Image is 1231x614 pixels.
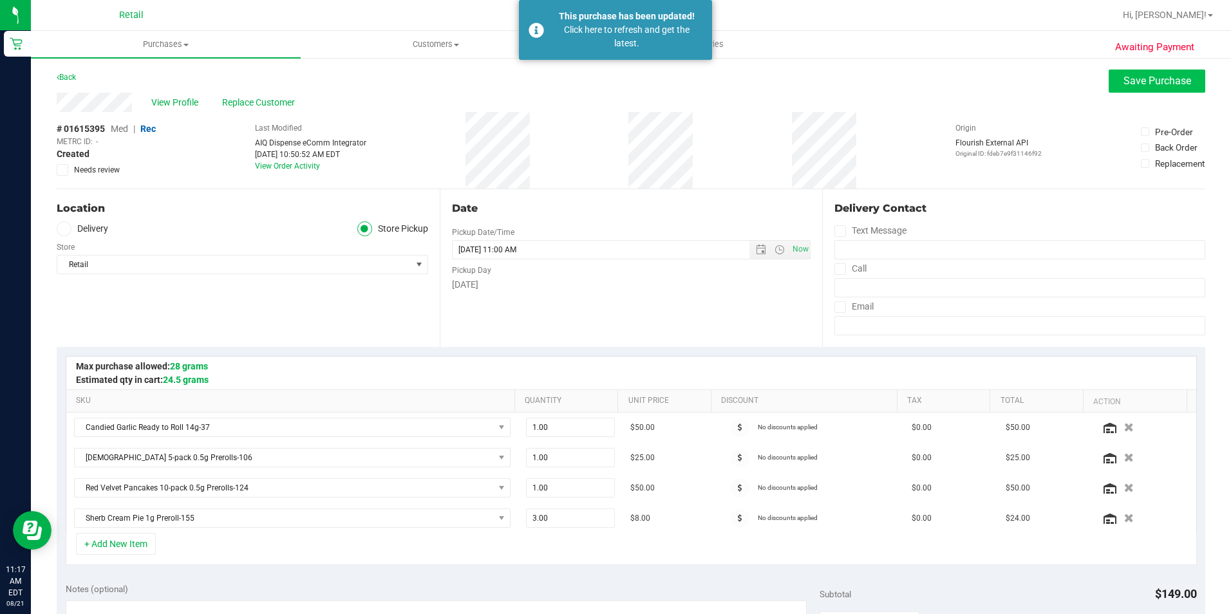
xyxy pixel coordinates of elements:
input: 1.00 [527,418,614,436]
input: 3.00 [527,509,614,527]
span: No discounts applied [758,514,818,521]
span: $25.00 [1006,452,1030,464]
label: Store [57,241,75,253]
a: Customers [301,31,570,58]
span: Red Velvet Pancakes 10-pack 0.5g Prerolls-124 [75,479,494,497]
span: - [96,136,98,147]
a: Back [57,73,76,82]
span: Customers [301,39,570,50]
label: Pickup Date/Time [452,227,514,238]
div: [DATE] 10:50:52 AM EDT [255,149,366,160]
span: NO DATA FOUND [74,448,511,467]
span: | [133,124,135,134]
span: Awaiting Payment [1115,40,1194,55]
span: No discounts applied [758,454,818,461]
button: Save Purchase [1109,70,1205,93]
div: Location [57,201,428,216]
span: Hi, [PERSON_NAME]! [1123,10,1207,20]
span: View Profile [151,96,203,109]
p: 08/21 [6,599,25,608]
div: Date [452,201,811,216]
span: Retail [119,10,144,21]
span: Med [111,124,128,134]
span: METRC ID: [57,136,93,147]
span: $0.00 [912,512,932,525]
span: $50.00 [1006,422,1030,434]
div: AIQ Dispense eComm Integrator [255,137,366,149]
input: Format: (999) 999-9999 [834,278,1205,297]
div: Click here to refresh and get the latest. [551,23,702,50]
p: Original ID: fdeb7e9f31146f92 [955,149,1042,158]
div: Back Order [1155,141,1198,154]
label: Last Modified [255,122,302,134]
span: NO DATA FOUND [74,418,511,437]
span: Set Current date [789,240,811,259]
span: Open the time view [769,245,791,255]
div: Flourish External API [955,137,1042,158]
span: # 01615395 [57,122,105,136]
span: $50.00 [1006,482,1030,494]
span: Sherb Cream Pie 1g Preroll-155 [75,509,494,527]
span: Needs review [74,164,120,176]
label: Origin [955,122,976,134]
a: View Order Activity [255,162,320,171]
span: $0.00 [912,422,932,434]
div: This purchase has been updated! [551,10,702,23]
div: [DATE] [452,278,811,292]
span: Candied Garlic Ready to Roll 14g-37 [75,418,494,436]
label: Email [834,297,874,316]
span: Estimated qty in cart: [76,375,209,385]
span: Subtotal [820,589,851,599]
span: Retail [57,256,411,274]
label: Store Pickup [357,221,428,236]
span: Notes (optional) [66,584,128,594]
span: $25.00 [630,452,655,464]
a: Discount [721,396,892,406]
span: Max purchase allowed: [76,361,208,371]
inline-svg: Retail [10,37,23,50]
span: Replace Customer [222,96,299,109]
span: NO DATA FOUND [74,508,511,528]
span: select [411,256,428,274]
span: No discounts applied [758,423,818,431]
span: $8.00 [630,512,650,525]
input: 1.00 [527,449,614,467]
span: 24.5 grams [163,375,209,385]
input: 1.00 [527,479,614,497]
div: Replacement [1155,157,1205,170]
span: Save Purchase [1123,75,1191,87]
span: $24.00 [1006,512,1030,525]
span: $0.00 [912,452,932,464]
label: Pickup Day [452,265,491,276]
span: Created [57,147,89,161]
label: Text Message [834,221,907,240]
span: Purchases [31,39,301,50]
a: Tax [907,396,985,406]
a: Quantity [525,396,613,406]
a: SKU [76,396,509,406]
span: Rec [140,124,156,134]
button: + Add New Item [76,533,156,555]
p: 11:17 AM EDT [6,564,25,599]
span: NO DATA FOUND [74,478,511,498]
input: Format: (999) 999-9999 [834,240,1205,259]
label: Call [834,259,867,278]
span: 28 grams [170,361,208,371]
a: Unit Price [628,396,706,406]
span: $149.00 [1155,587,1197,600]
div: Pre-Order [1155,126,1193,138]
span: Open the date view [750,245,772,255]
span: No discounts applied [758,484,818,491]
span: $50.00 [630,482,655,494]
div: Delivery Contact [834,201,1205,216]
a: Purchases [31,31,301,58]
span: $50.00 [630,422,655,434]
iframe: Resource center [13,511,52,550]
span: $0.00 [912,482,932,494]
label: Delivery [57,221,108,236]
th: Action [1083,390,1187,413]
span: [DEMOGRAPHIC_DATA] 5-pack 0.5g Prerolls-106 [75,449,494,467]
a: Total [1001,396,1078,406]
